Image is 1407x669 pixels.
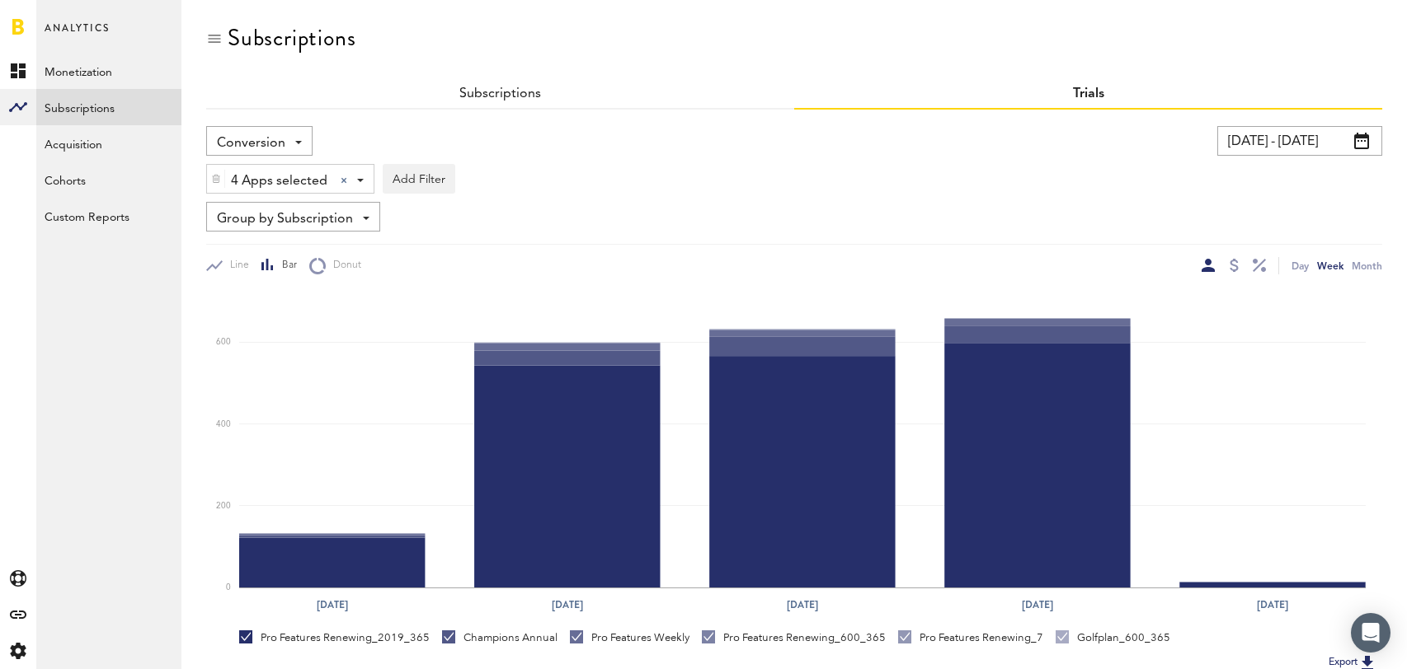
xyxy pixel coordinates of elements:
[216,420,231,428] text: 400
[217,129,285,157] span: Conversion
[552,597,583,612] text: [DATE]
[1317,257,1343,274] div: Week
[1292,257,1309,274] div: Day
[442,630,558,645] div: Champions Annual
[217,205,353,233] span: Group by Subscription
[1352,257,1382,274] div: Month
[570,630,689,645] div: Pro Features Weekly
[228,25,355,51] div: Subscriptions
[36,198,181,234] a: Custom Reports
[341,177,347,184] div: Clear
[1056,630,1170,645] div: Golfplan_600_365
[1351,613,1391,653] div: Open Intercom Messenger
[275,259,297,273] span: Bar
[231,167,327,195] span: 4 Apps selected
[226,583,231,592] text: 0
[223,259,249,273] span: Line
[36,125,181,161] a: Acquisition
[459,87,541,101] a: Subscriptions
[326,259,361,273] span: Donut
[239,630,430,645] div: Pro Features Renewing_2019_365
[211,173,221,185] img: trash_awesome_blue.svg
[45,18,110,53] span: Analytics
[207,165,225,193] div: Delete
[36,161,181,198] a: Cohorts
[36,53,181,89] a: Monetization
[702,630,886,645] div: Pro Features Renewing_600_365
[36,89,181,125] a: Subscriptions
[216,339,231,347] text: 600
[1022,597,1053,612] text: [DATE]
[1073,87,1104,101] a: Trials
[216,502,231,510] text: 200
[317,597,348,612] text: [DATE]
[1257,597,1288,612] text: [DATE]
[787,597,818,612] text: [DATE]
[898,630,1043,645] div: Pro Features Renewing_7
[383,164,455,194] button: Add Filter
